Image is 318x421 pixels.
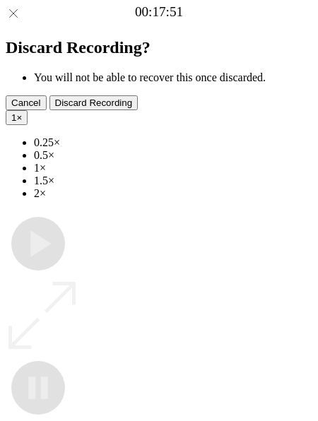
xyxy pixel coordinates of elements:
[6,95,47,110] button: Cancel
[6,38,312,57] h2: Discard Recording?
[6,110,28,125] button: 1×
[34,71,312,84] li: You will not be able to recover this once discarded.
[34,174,312,187] li: 1.5×
[34,162,312,174] li: 1×
[34,149,312,162] li: 0.5×
[34,136,312,149] li: 0.25×
[11,112,16,123] span: 1
[34,187,312,200] li: 2×
[49,95,139,110] button: Discard Recording
[135,4,183,20] a: 00:17:51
